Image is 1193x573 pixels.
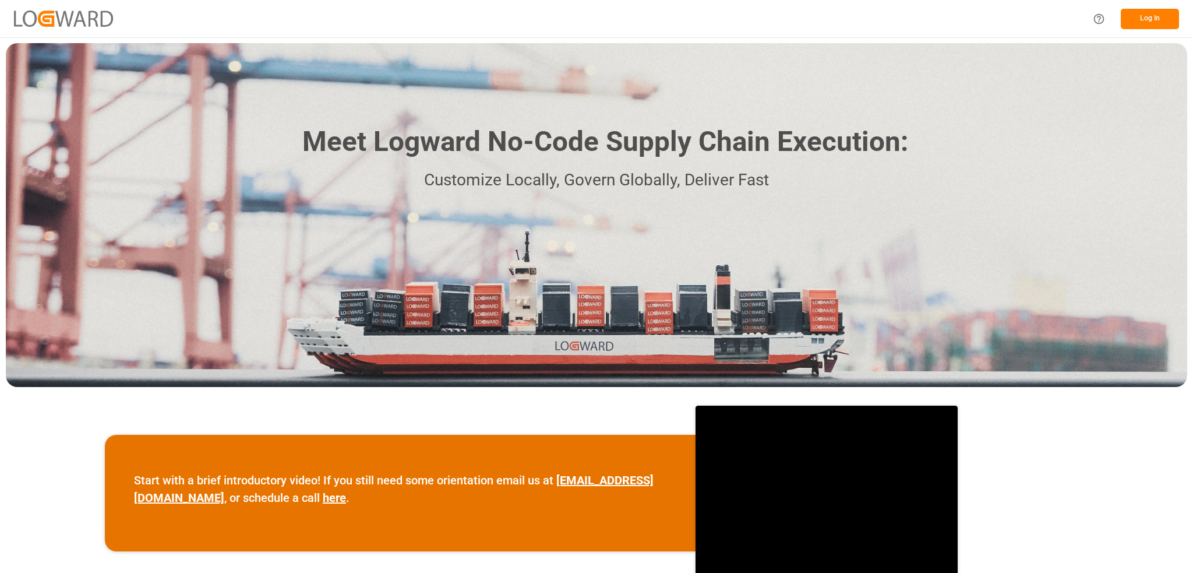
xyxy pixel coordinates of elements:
img: Logward_new_orange.png [14,10,113,26]
h1: Meet Logward No-Code Supply Chain Execution: [302,121,908,163]
button: Log In [1121,9,1179,29]
p: Start with a brief introductory video! If you still need some orientation email us at , or schedu... [134,472,666,507]
a: [EMAIL_ADDRESS][DOMAIN_NAME] [134,473,654,505]
a: here [323,491,346,505]
p: Customize Locally, Govern Globally, Deliver Fast [285,167,908,194]
button: Help Center [1086,6,1112,32]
